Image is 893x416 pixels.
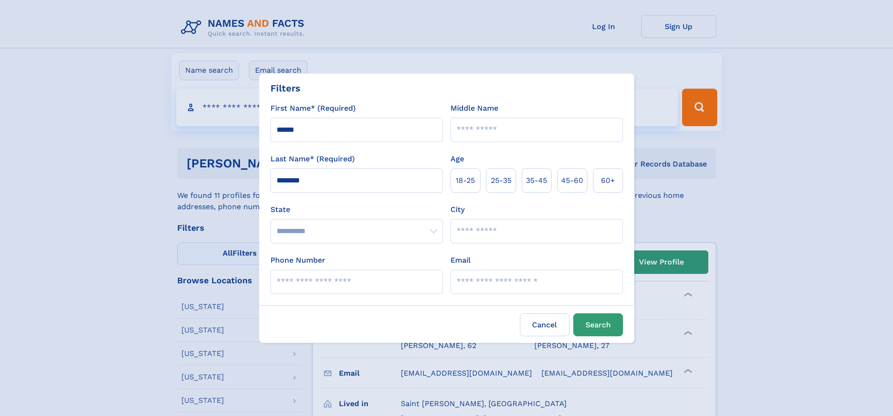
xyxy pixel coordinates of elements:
label: Phone Number [270,255,325,266]
label: State [270,204,443,215]
button: Search [573,313,623,336]
span: 18‑25 [456,175,475,186]
label: Email [450,255,471,266]
label: Last Name* (Required) [270,153,355,165]
div: Filters [270,81,300,95]
label: Age [450,153,464,165]
label: First Name* (Required) [270,103,356,114]
label: Middle Name [450,103,498,114]
span: 45‑60 [561,175,583,186]
span: 35‑45 [526,175,547,186]
span: 60+ [601,175,615,186]
span: 25‑35 [491,175,511,186]
label: Cancel [520,313,570,336]
label: City [450,204,465,215]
